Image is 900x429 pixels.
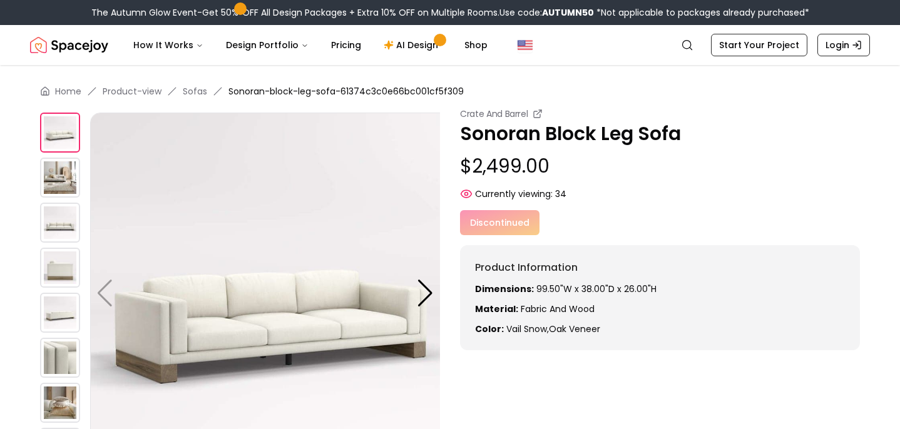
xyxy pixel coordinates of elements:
[460,155,860,178] p: $2,499.00
[321,33,371,58] a: Pricing
[475,283,534,295] strong: Dimensions:
[499,6,594,19] span: Use code:
[30,33,108,58] a: Spacejoy
[475,260,845,275] h6: Product Information
[475,303,518,315] strong: Material:
[183,85,207,98] a: Sofas
[91,6,809,19] div: The Autumn Glow Event-Get 50% OFF All Design Packages + Extra 10% OFF on Multiple Rooms.
[475,323,504,335] strong: Color:
[594,6,809,19] span: *Not applicable to packages already purchased*
[30,25,870,65] nav: Global
[40,85,860,98] nav: breadcrumb
[711,34,807,56] a: Start Your Project
[228,85,464,98] span: Sonoran-block-leg-sofa-61374c3c0e66bc001cf5f309
[817,34,870,56] a: Login
[40,158,80,198] img: https://storage.googleapis.com/spacejoy-main/assets/61374c3c0e66bc001cf5f309/product_1_ijhpcb53l3f
[40,203,80,243] img: https://storage.googleapis.com/spacejoy-main/assets/61374c3c0e66bc001cf5f309/product_2_mbm97o42gni
[40,113,80,153] img: https://storage.googleapis.com/spacejoy-main/assets/61374c3c0e66bc001cf5f309/product_0_i12fi2j3ifg8
[40,383,80,423] img: https://storage.googleapis.com/spacejoy-main/assets/61374c3c0e66bc001cf5f309/product_6_hb2da2h9hd5
[549,323,600,335] span: oak veneer
[216,33,319,58] button: Design Portfolio
[123,33,213,58] button: How It Works
[542,6,594,19] b: AUTUMN50
[518,38,533,53] img: United States
[506,323,549,335] span: vail snow ,
[40,338,80,378] img: https://storage.googleapis.com/spacejoy-main/assets/61374c3c0e66bc001cf5f309/product_5_e4klki9a42b
[475,283,845,295] p: 99.50"W x 38.00"D x 26.00"H
[460,123,860,145] p: Sonoran Block Leg Sofa
[123,33,498,58] nav: Main
[40,293,80,333] img: https://storage.googleapis.com/spacejoy-main/assets/61374c3c0e66bc001cf5f309/product_4_d43npgm9791
[103,85,161,98] a: Product-view
[55,85,81,98] a: Home
[30,33,108,58] img: Spacejoy Logo
[521,303,595,315] span: Fabric and Wood
[454,33,498,58] a: Shop
[475,188,553,200] span: Currently viewing:
[40,248,80,288] img: https://storage.googleapis.com/spacejoy-main/assets/61374c3c0e66bc001cf5f309/product_3_j2c77441lp1
[374,33,452,58] a: AI Design
[555,188,566,200] span: 34
[460,108,528,120] small: Crate And Barrel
